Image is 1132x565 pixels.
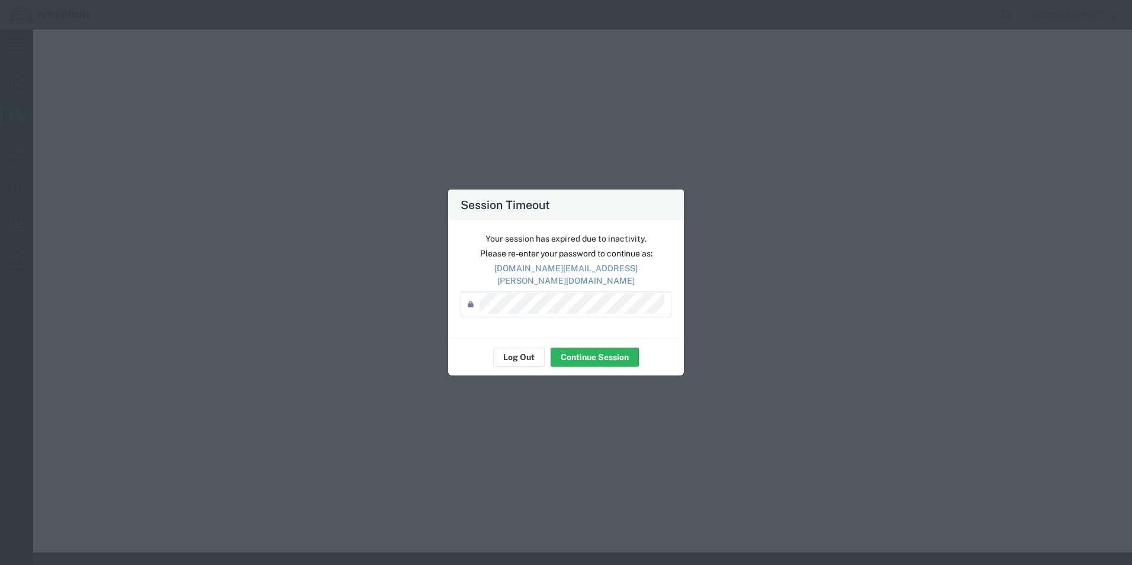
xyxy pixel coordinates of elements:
button: Log Out [493,348,545,367]
p: Please re-enter your password to continue as: [461,248,671,260]
p: Your session has expired due to inactivity. [461,233,671,245]
p: [DOMAIN_NAME][EMAIL_ADDRESS][PERSON_NAME][DOMAIN_NAME] [461,262,671,287]
button: Continue Session [551,348,639,367]
h4: Session Timeout [461,196,550,213]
